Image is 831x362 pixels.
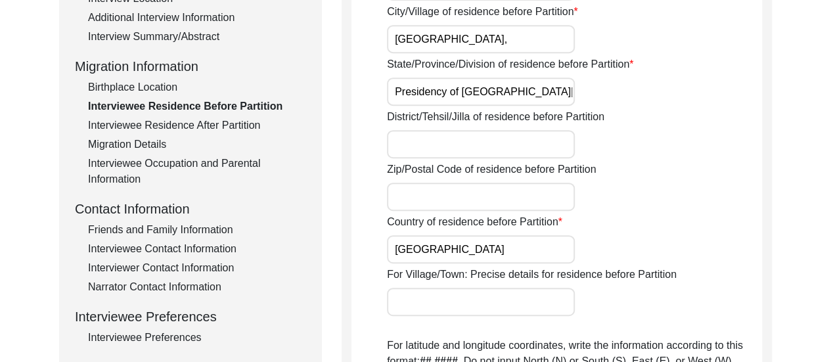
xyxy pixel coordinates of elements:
[88,222,306,238] div: Friends and Family Information
[88,260,306,276] div: Interviewer Contact Information
[88,137,306,152] div: Migration Details
[75,307,306,327] div: Interviewee Preferences
[88,99,306,114] div: Interviewee Residence Before Partition
[75,199,306,219] div: Contact Information
[88,241,306,257] div: Interviewee Contact Information
[88,29,306,45] div: Interview Summary/Abstract
[387,57,633,72] label: State/Province/Division of residence before Partition
[387,267,677,283] label: For Village/Town: Precise details for residence before Partition
[387,109,604,125] label: District/Tehsil/Jilla of residence before Partition
[88,156,306,187] div: Interviewee Occupation and Parental Information
[88,79,306,95] div: Birthplace Location
[88,10,306,26] div: Additional Interview Information
[387,162,596,177] label: Zip/Postal Code of residence before Partition
[88,330,306,346] div: Interviewee Preferences
[88,118,306,133] div: Interviewee Residence After Partition
[387,4,578,20] label: City/Village of residence before Partition
[387,214,562,230] label: Country of residence before Partition
[75,57,306,76] div: Migration Information
[88,279,306,295] div: Narrator Contact Information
